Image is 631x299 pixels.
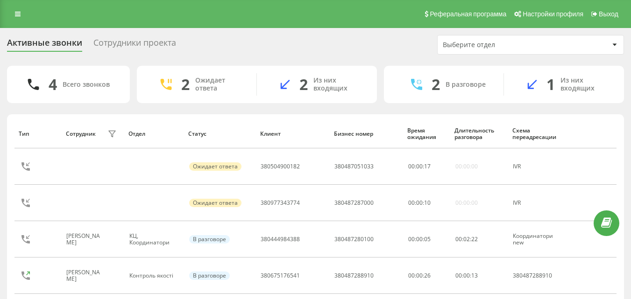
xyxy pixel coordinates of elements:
[189,199,241,207] div: Ожидает ответа
[443,41,554,49] div: Выберите отдел
[432,76,440,93] div: 2
[455,163,478,170] div: 00:00:00
[513,200,565,206] div: IVR
[463,235,470,243] span: 02
[189,235,230,243] div: В разговоре
[66,131,96,137] div: Сотрудник
[334,236,374,243] div: 380487280100
[260,131,325,137] div: Клиент
[195,76,242,92] div: Ожидает ответа
[408,163,431,170] div: : :
[424,199,431,207] span: 10
[128,131,179,137] div: Отдел
[408,272,445,279] div: 00:00:26
[424,162,431,170] span: 17
[7,38,82,52] div: Активные звонки
[299,76,308,93] div: 2
[513,272,565,279] div: 380487288910
[261,272,300,279] div: 380675176541
[334,163,374,170] div: 380487051033
[66,233,106,246] div: [PERSON_NAME]
[334,200,374,206] div: 380487287000
[455,235,462,243] span: 00
[261,163,300,170] div: 380504900182
[189,162,241,171] div: Ожидает ответа
[455,200,478,206] div: 00:00:00
[446,81,486,89] div: В разговоре
[408,162,415,170] span: 00
[512,127,566,141] div: Схема переадресации
[408,236,445,243] div: 00:00:05
[513,233,565,246] div: Координатори new
[546,76,555,93] div: 1
[261,236,300,243] div: 380444984388
[49,76,57,93] div: 4
[455,271,462,279] span: 00
[416,199,423,207] span: 00
[407,127,446,141] div: Время ожидания
[455,236,478,243] div: : :
[408,200,431,206] div: : :
[189,271,230,280] div: В разговоре
[181,76,190,93] div: 2
[471,235,478,243] span: 22
[19,131,57,137] div: Тип
[560,76,610,92] div: Из них входящих
[471,271,478,279] span: 13
[416,162,423,170] span: 00
[188,131,251,137] div: Статус
[334,272,374,279] div: 380487288910
[513,163,565,170] div: IVR
[430,10,506,18] span: Реферальная программа
[408,199,415,207] span: 00
[66,269,106,283] div: [PERSON_NAME]
[93,38,176,52] div: Сотрудники проекта
[523,10,583,18] span: Настройки профиля
[334,131,399,137] div: Бизнес номер
[63,81,110,89] div: Всего звонков
[599,10,618,18] span: Выход
[454,127,503,141] div: Длительность разговора
[455,272,478,279] div: : :
[463,271,470,279] span: 00
[129,233,179,246] div: КЦ, Координатори
[313,76,363,92] div: Из них входящих
[129,272,179,279] div: Контроль якості
[261,200,300,206] div: 380977343774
